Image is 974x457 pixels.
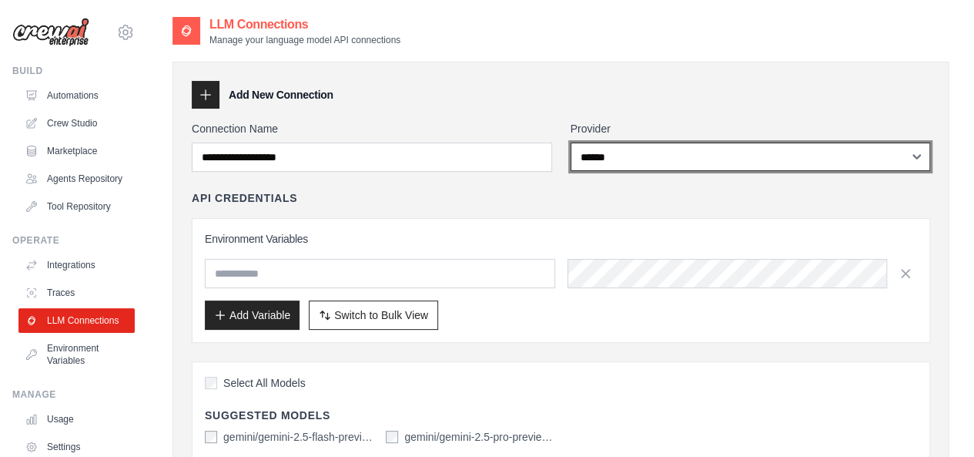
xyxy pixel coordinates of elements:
[18,194,135,219] a: Tool Repository
[18,336,135,373] a: Environment Variables
[18,166,135,191] a: Agents Repository
[209,15,400,34] h2: LLM Connections
[12,388,135,401] div: Manage
[334,307,428,323] span: Switch to Bulk View
[404,429,554,445] label: gemini/gemini-2.5-pro-preview-03-25
[192,190,297,206] h4: API Credentials
[209,34,400,46] p: Manage your language model API connections
[12,18,89,47] img: Logo
[18,111,135,136] a: Crew Studio
[571,121,931,136] label: Provider
[205,431,217,443] input: gemini/gemini-2.5-flash-preview-04-17
[309,301,438,330] button: Switch to Bulk View
[223,429,373,445] label: gemini/gemini-2.5-flash-preview-04-17
[229,87,333,102] h3: Add New Connection
[12,234,135,247] div: Operate
[18,253,135,277] a: Integrations
[223,375,306,391] span: Select All Models
[205,408,917,423] h4: Suggested Models
[18,139,135,163] a: Marketplace
[205,301,300,330] button: Add Variable
[18,281,135,305] a: Traces
[205,231,917,247] h3: Environment Variables
[18,308,135,333] a: LLM Connections
[386,431,398,443] input: gemini/gemini-2.5-pro-preview-03-25
[18,83,135,108] a: Automations
[18,407,135,432] a: Usage
[12,65,135,77] div: Build
[192,121,552,136] label: Connection Name
[205,377,217,389] input: Select All Models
